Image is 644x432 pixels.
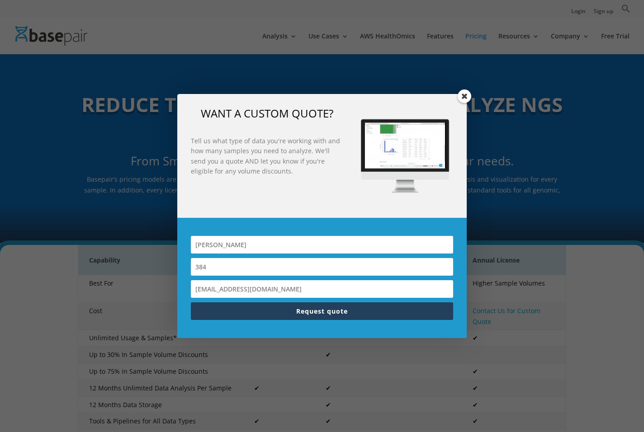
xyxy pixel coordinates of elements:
button: Request quote [191,302,453,320]
span: WANT A CUSTOM QUOTE? [201,106,333,121]
iframe: Drift Widget Chat Controller [599,387,633,421]
iframe: Drift Widget Chat Window [458,235,639,392]
input: Work email [191,280,453,298]
input: Full name [191,236,453,254]
input: # of samples & data type (ex: 50 RNA-seq, 40 WES) [191,258,453,276]
span: Request quote [296,307,348,315]
strong: Tell us what type of data you're working with and how many samples you need to analyze. We'll sen... [191,136,340,175]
